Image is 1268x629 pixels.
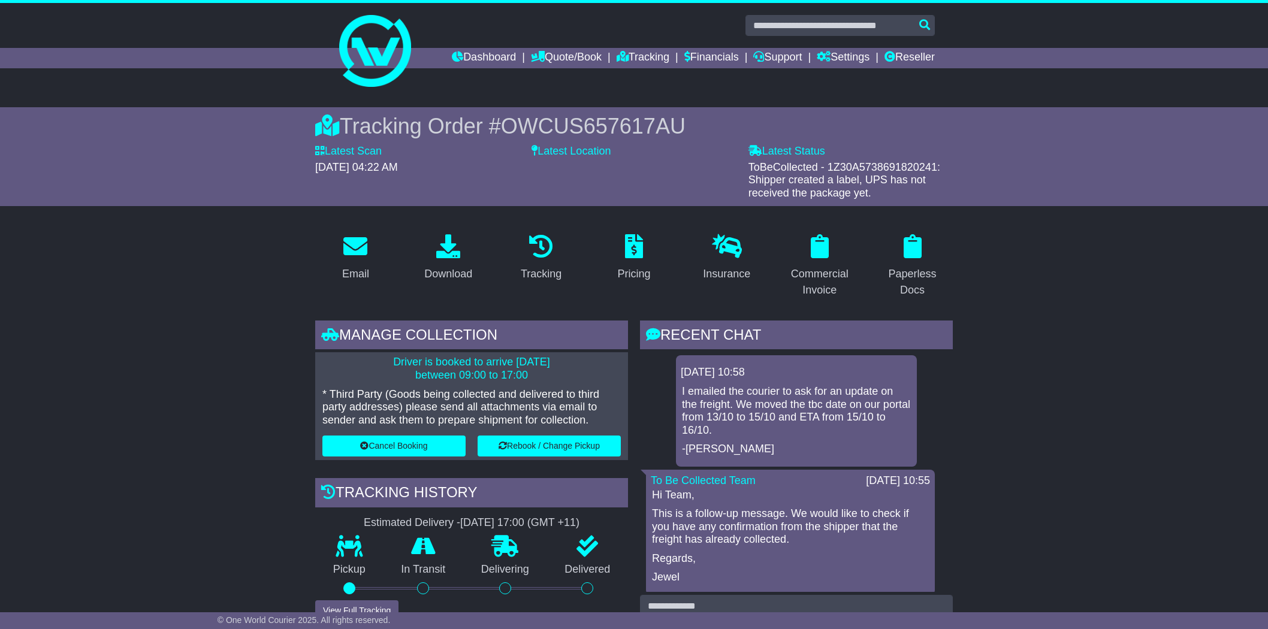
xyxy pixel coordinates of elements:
div: Download [424,266,472,282]
div: RECENT CHAT [640,320,953,353]
a: Financials [684,48,739,68]
a: Tracking [617,48,669,68]
a: Tracking [513,230,569,286]
div: Tracking Order # [315,113,953,139]
a: Dashboard [452,48,516,68]
p: This is a follow-up message. We would like to check if you have any confirmation from the shipper... [652,507,929,546]
a: Quote/Book [531,48,602,68]
p: Hi Team, [652,489,929,502]
div: Paperless Docs [880,266,945,298]
label: Latest Status [748,145,825,158]
p: Jewel [652,571,929,584]
div: [DATE] 10:55 [866,474,930,488]
p: Delivered [547,563,629,576]
div: Manage collection [315,320,628,353]
div: Tracking [521,266,561,282]
div: Tracking history [315,478,628,510]
label: Latest Location [532,145,611,158]
p: * Third Party (Goods being collected and delivered to third party addresses) please send all atta... [322,388,621,427]
button: Rebook / Change Pickup [478,436,621,456]
button: View Full Tracking [315,600,398,621]
div: Pricing [617,266,650,282]
p: In Transit [384,563,464,576]
a: Commercial Invoice [779,230,860,303]
a: Insurance [695,230,758,286]
div: Estimated Delivery - [315,516,628,530]
div: [DATE] 10:58 [681,366,912,379]
div: Commercial Invoice [787,266,852,298]
p: Driver is booked to arrive [DATE] between 09:00 to 17:00 [322,356,621,382]
p: Regards, [652,552,929,566]
a: To Be Collected Team [651,474,756,486]
a: Settings [817,48,870,68]
a: Download [416,230,480,286]
a: Pricing [609,230,658,286]
span: ToBeCollected - 1Z30A5738691820241: Shipper created a label, UPS has not received the package yet. [748,161,940,199]
p: Pickup [315,563,384,576]
a: Paperless Docs [872,230,953,303]
span: © One World Courier 2025. All rights reserved. [218,615,391,625]
div: [DATE] 17:00 (GMT +11) [460,516,579,530]
label: Latest Scan [315,145,382,158]
div: Email [342,266,369,282]
a: Reseller [884,48,935,68]
span: [DATE] 04:22 AM [315,161,398,173]
p: Delivering [463,563,547,576]
p: I emailed the courier to ask for an update on the freight. We moved the tbc date on our portal fr... [682,385,911,437]
a: Email [334,230,377,286]
div: Insurance [703,266,750,282]
span: OWCUS657617AU [501,114,686,138]
button: Cancel Booking [322,436,466,456]
a: Support [753,48,802,68]
p: -[PERSON_NAME] [682,443,911,456]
